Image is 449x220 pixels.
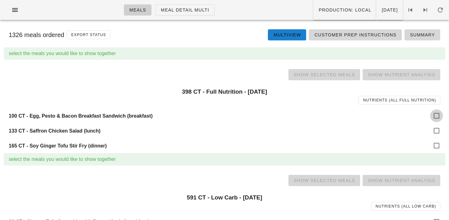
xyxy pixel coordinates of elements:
h4: 100 CT - Egg, Pesto & Bacon Breakfast Sandwich (breakfast) [9,113,428,119]
h4: 133 CT - Saffron Chicken Salad (lunch) [9,128,428,134]
a: Meal Detail Multi [155,4,215,16]
span: Customer Prep Instructions [314,32,396,37]
button: Export Status [67,30,110,39]
span: 1326 meals ordered [9,31,64,38]
a: Summary [404,29,440,40]
a: Nutrients (all Low Carb) [371,202,440,211]
h4: 165 CT - Soy Ginger Tofu Stir Fry (dinner) [9,143,428,149]
h3: 591 CT - Low Carb - [DATE] [9,194,440,201]
span: Production: local [318,7,371,12]
a: Meals [124,4,152,16]
span: Meal Detail Multi [161,7,209,12]
span: Meals [129,7,146,12]
h3: 398 CT - Full Nutrition - [DATE] [9,88,440,95]
span: [DATE] [381,7,398,12]
span: Summary [410,32,435,37]
span: Nutrients (all Low Carb) [375,204,436,208]
span: Export Status [71,33,106,37]
div: select the meals you would like to show together [9,156,440,163]
span: Nutrients (all Full Nutrition) [363,98,436,102]
a: Customer Prep Instructions [309,29,402,40]
span: Multiview [273,32,301,37]
a: Nutrients (all Full Nutrition) [359,96,440,105]
div: select the meals you would like to show together [9,50,440,57]
a: Multiview [268,29,306,40]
